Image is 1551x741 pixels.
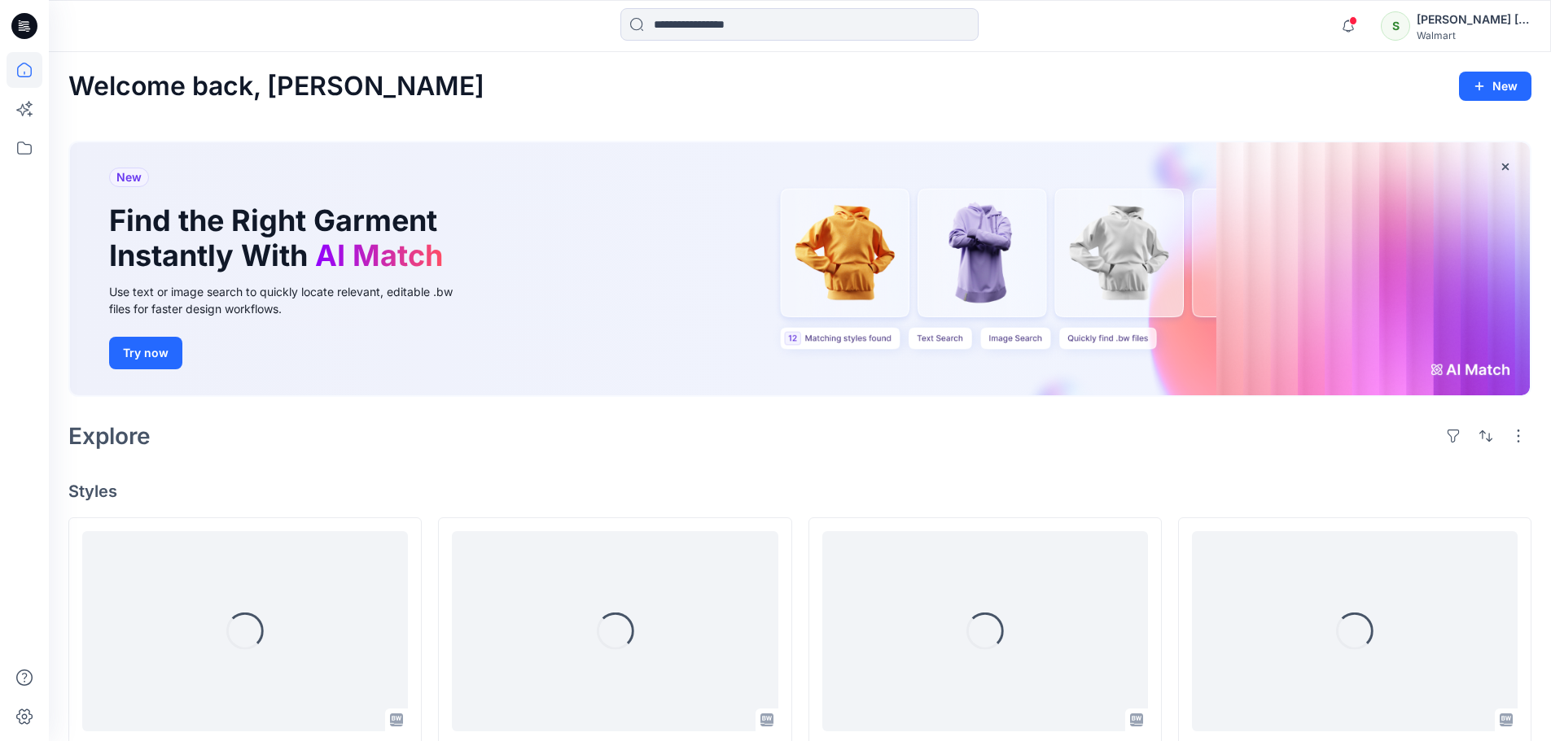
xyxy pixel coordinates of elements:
span: New [116,168,142,187]
div: [PERSON_NAME] ​[PERSON_NAME] [1417,10,1531,29]
span: AI Match [315,238,443,273]
button: New [1459,72,1531,101]
div: Use text or image search to quickly locate relevant, editable .bw files for faster design workflows. [109,283,475,317]
h4: Styles [68,482,1531,501]
div: Walmart [1417,29,1531,41]
h1: Find the Right Garment Instantly With [109,203,451,273]
div: S​ [1381,11,1410,41]
h2: Welcome back, [PERSON_NAME] [68,72,484,102]
h2: Explore [68,423,151,449]
button: Try now [109,337,182,369]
